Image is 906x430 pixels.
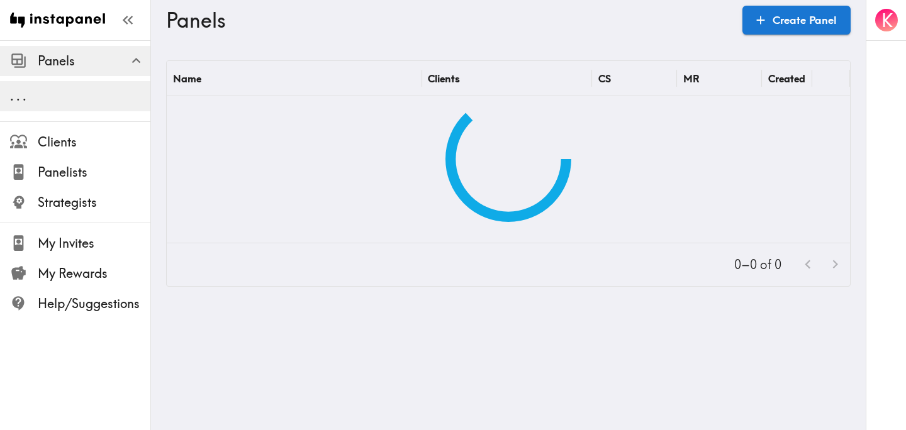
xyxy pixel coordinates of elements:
span: . [16,88,20,104]
span: My Rewards [38,265,150,282]
div: Created [768,72,805,85]
h3: Panels [166,8,732,32]
span: Strategists [38,194,150,211]
span: Panels [38,52,150,70]
div: MR [683,72,700,85]
span: Panelists [38,163,150,181]
span: . [10,88,14,104]
span: . [23,88,26,104]
a: Create Panel [742,6,851,35]
span: Clients [38,133,150,151]
div: CS [598,72,611,85]
div: Clients [428,72,460,85]
span: My Invites [38,234,150,252]
span: Help/Suggestions [38,295,150,312]
span: K [881,9,893,31]
button: K [874,8,899,33]
p: 0–0 of 0 [734,256,781,273]
div: Name [173,72,201,85]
